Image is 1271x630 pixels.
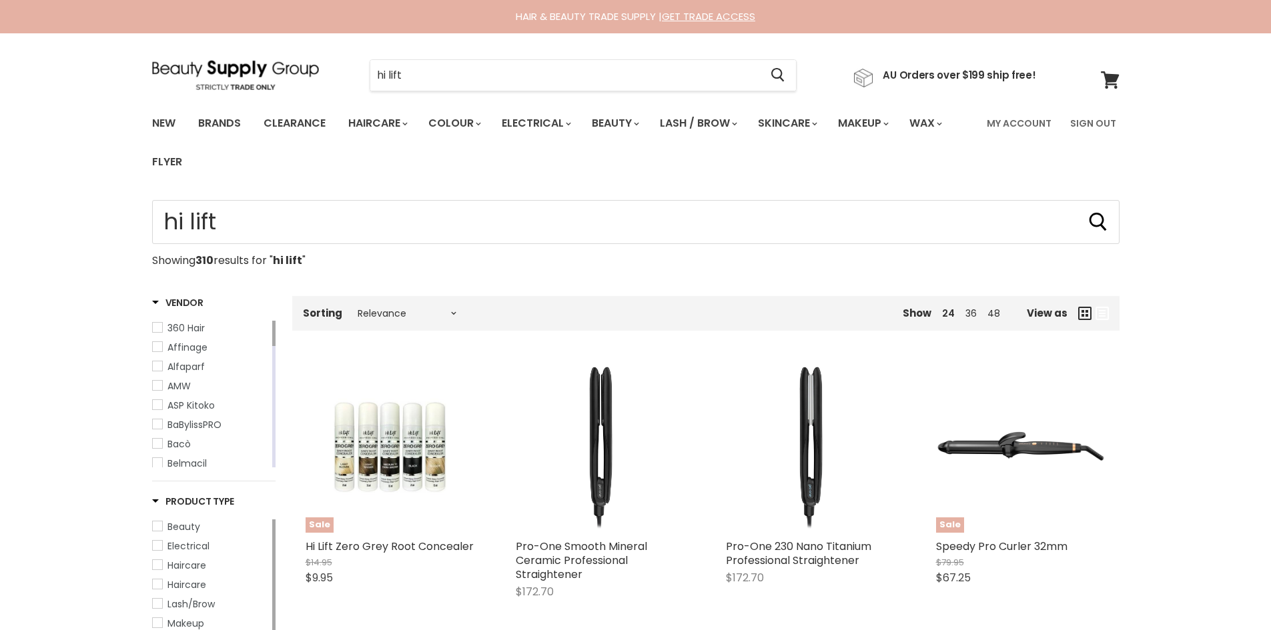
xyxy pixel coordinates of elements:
a: Pro-One 230 Nano Titanium Professional Straightener [726,363,896,533]
span: Affinage [167,341,207,354]
a: Beauty [582,109,647,137]
a: Electrical [152,539,270,553]
span: Show [903,306,931,320]
a: Electrical [492,109,579,137]
a: 48 [987,307,1000,320]
span: AMW [167,379,191,393]
a: Skincare [748,109,825,137]
span: Electrical [167,539,209,553]
a: Wax [899,109,950,137]
a: Sign Out [1062,109,1124,137]
a: Pro-One Smooth Mineral Ceramic Professional Straightener [516,539,647,582]
span: Haircare [167,559,206,572]
a: 36 [965,307,977,320]
strong: 310 [195,253,214,268]
iframe: Gorgias live chat messenger [1204,567,1258,617]
span: BaBylissPRO [167,418,222,431]
a: AMW [152,379,270,393]
a: Bacò [152,437,270,451]
a: GET TRADE ACCESS [662,9,755,23]
a: Pro-One 230 Nano Titanium Professional Straightener [726,539,871,568]
a: Haircare [338,109,416,137]
h3: Product Type [152,495,235,508]
span: 360 Hair [167,321,205,335]
button: Search [1088,211,1109,233]
span: $67.25 [936,570,971,585]
nav: Main [135,104,1136,181]
h3: Vendor [152,296,203,309]
span: View as [1027,307,1068,319]
a: Lash/Brow [152,597,270,611]
a: Affinage [152,340,270,355]
span: $14.95 [306,556,332,569]
a: 24 [942,307,955,320]
a: New [142,109,185,137]
strong: hi lift [273,253,302,268]
span: ASP Kitoko [167,399,215,412]
span: Makeup [167,617,204,630]
span: Haircare [167,578,206,591]
a: Haircare [152,577,270,592]
span: $9.95 [306,570,333,585]
a: Haircare [152,558,270,573]
a: ASP Kitoko [152,398,270,413]
p: Showing results for " " [152,255,1120,267]
button: Search [761,60,796,91]
a: Belmacil [152,456,270,471]
span: Beauty [167,520,200,533]
a: Hi Lift Zero Grey Root Concealer [306,539,474,554]
div: HAIR & BEAUTY TRADE SUPPLY | [135,10,1136,23]
a: Pro-One Smooth Mineral Ceramic Professional Straightener [516,363,686,533]
input: Search [370,60,761,91]
span: Alfaparf [167,360,205,373]
form: Product [152,200,1120,244]
span: $172.70 [726,570,764,585]
span: Sale [936,517,964,533]
label: Sorting [303,307,342,319]
ul: Main menu [142,104,979,181]
a: Hi Lift Zero Grey Root ConcealerSale [306,363,476,533]
input: Search [152,200,1120,244]
form: Product [370,59,797,91]
a: Colour [418,109,489,137]
a: Lash / Brow [650,109,745,137]
span: Lash/Brow [167,597,215,611]
a: Beauty [152,519,270,534]
a: Speedy Pro Curler 32mmSale [936,363,1106,533]
a: Flyer [142,148,192,176]
span: Sale [306,517,334,533]
span: $79.95 [936,556,964,569]
a: Brands [188,109,251,137]
a: Clearance [254,109,336,137]
span: $172.70 [516,584,554,599]
a: Speedy Pro Curler 32mm [936,539,1068,554]
a: Alfaparf [152,359,270,374]
span: Belmacil [167,457,207,470]
span: Bacò [167,437,191,451]
a: Makeup [828,109,897,137]
a: 360 Hair [152,321,270,335]
a: My Account [979,109,1060,137]
a: BaBylissPRO [152,417,270,432]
